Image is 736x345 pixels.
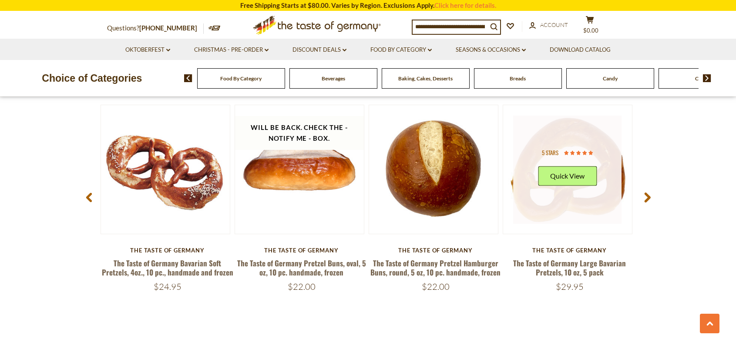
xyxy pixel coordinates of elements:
[703,74,711,82] img: next arrow
[139,24,197,32] a: [PHONE_NUMBER]
[184,74,192,82] img: previous arrow
[194,45,269,55] a: Christmas - PRE-ORDER
[577,16,603,37] button: $0.00
[542,148,558,157] span: 5 stars
[422,281,450,292] span: $22.00
[288,281,316,292] span: $22.00
[550,45,611,55] a: Download Catalog
[220,75,262,82] a: Food By Category
[369,105,498,234] img: The Taste of Germany Pretzel Hamburger Buns, round, 5 oz, 10 pc. handmade, frozen
[513,258,626,278] a: The Taste of Germany Large Bavarian Pretzels, 10 oz, 5 pack
[538,166,597,186] button: Quick View
[503,105,632,234] img: The Taste of Germany Large Bavarian Pretzels, 10 oz, 5 pack
[603,75,618,82] a: Candy
[529,20,568,30] a: Account
[456,45,526,55] a: Seasons & Occasions
[235,247,369,254] div: The Taste of Germany
[102,258,233,278] a: The Taste of Germany Bavarian Soft Pretzels, 4oz., 10 pc., handmade and frozen
[370,45,432,55] a: Food By Category
[125,45,170,55] a: Oktoberfest
[235,105,364,234] img: The Taste of Germany Pretzel Buns, oval, 5 oz, 10 pc. handmade, frozen
[369,247,503,254] div: The Taste of Germany
[583,27,598,34] span: $0.00
[398,75,453,82] a: Baking, Cakes, Desserts
[510,75,526,82] a: Breads
[237,258,366,278] a: The Taste of Germany Pretzel Buns, oval, 5 oz, 10 pc. handmade, frozen
[322,75,345,82] a: Beverages
[503,247,637,254] div: The Taste of Germany
[292,45,346,55] a: Discount Deals
[695,75,710,82] a: Cereal
[101,105,230,234] img: The Taste of Germany Bavarian Soft Pretzels, 4oz., 10 pc., handmade and frozen
[101,247,235,254] div: The Taste of Germany
[540,21,568,28] span: Account
[556,281,584,292] span: $29.95
[154,281,181,292] span: $24.95
[107,23,204,34] p: Questions?
[370,258,501,278] a: The Taste of Germany Pretzel Hamburger Buns, round, 5 oz, 10 pc. handmade, frozen
[434,1,496,9] a: Click here for details.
